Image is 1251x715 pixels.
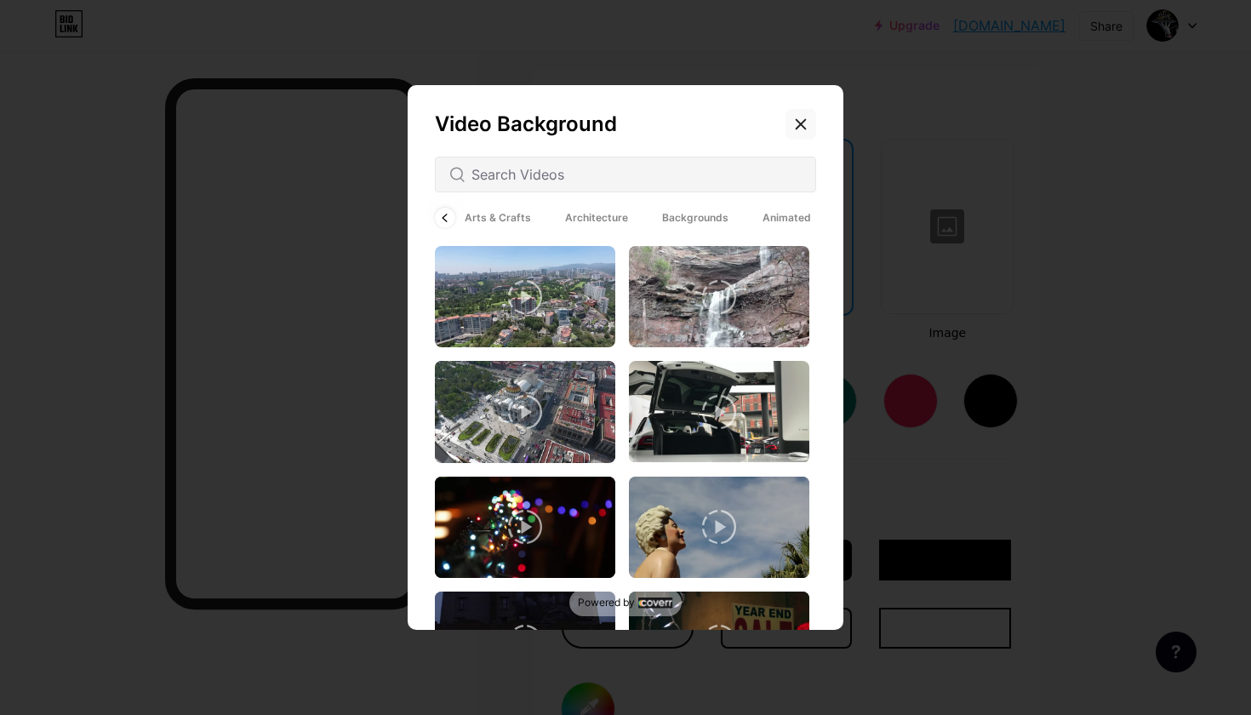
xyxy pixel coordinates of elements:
[629,592,809,693] img: thumbnail
[435,592,615,693] img: thumbnail
[435,477,615,578] img: thumbnail
[578,596,635,609] span: Powered by
[451,206,545,229] span: Arts & Crafts
[648,206,742,229] span: Backgrounds
[435,361,615,462] img: thumbnail
[435,112,617,136] span: Video Background
[749,206,825,229] span: Animated
[471,164,802,185] input: Search Videos
[551,206,642,229] span: Architecture
[629,477,809,578] img: thumbnail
